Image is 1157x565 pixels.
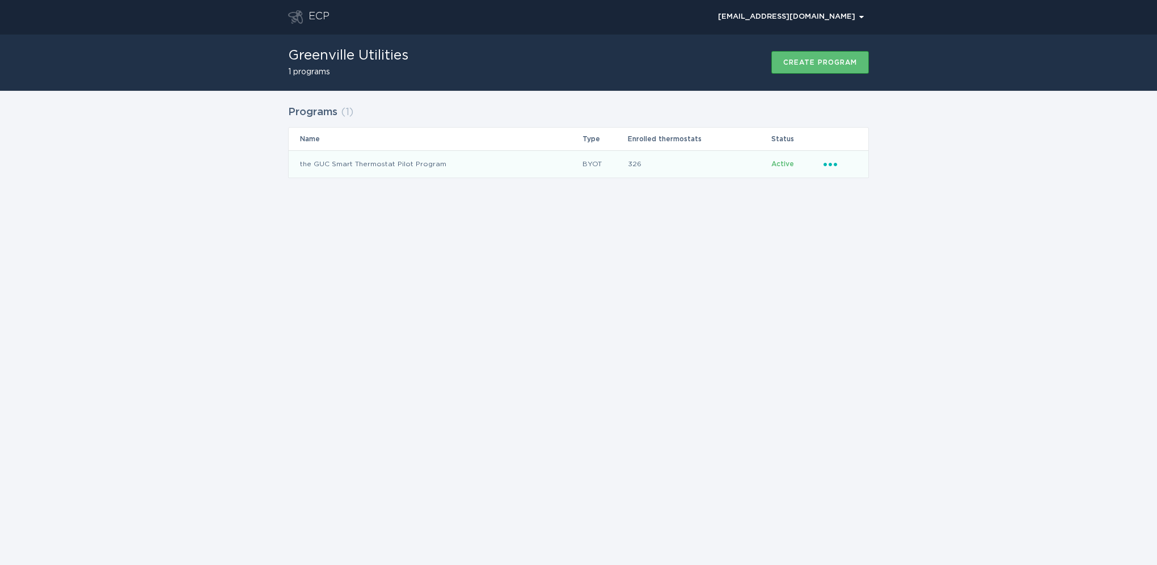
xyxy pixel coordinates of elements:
[627,150,771,178] td: 326
[824,158,857,170] div: Popover menu
[771,128,823,150] th: Status
[718,14,864,20] div: [EMAIL_ADDRESS][DOMAIN_NAME]
[289,150,582,178] td: the GUC Smart Thermostat Pilot Program
[289,128,582,150] th: Name
[627,128,771,150] th: Enrolled thermostats
[289,128,868,150] tr: Table Headers
[713,9,869,26] div: Popover menu
[341,107,353,117] span: ( 1 )
[288,49,408,62] h1: Greenville Utilities
[771,161,794,167] span: Active
[288,68,408,76] h2: 1 programs
[309,10,330,24] div: ECP
[288,10,303,24] button: Go to dashboard
[582,128,628,150] th: Type
[289,150,868,178] tr: 5d672ec003d04d4b9f6bf6b39fe91da4
[771,51,869,74] button: Create program
[582,150,628,178] td: BYOT
[783,59,857,66] div: Create program
[713,9,869,26] button: Open user account details
[288,102,337,123] h2: Programs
